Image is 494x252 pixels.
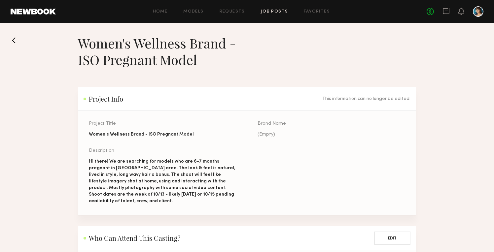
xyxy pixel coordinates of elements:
[258,131,405,138] div: (Empty)
[304,10,330,14] a: Favorites
[84,234,181,242] h2: Who Can Attend This Casting?
[374,232,410,245] button: Edit
[183,10,203,14] a: Models
[89,131,236,138] div: Women's Wellness Brand - ISO Pregnant Model
[89,121,236,126] div: Project Title
[78,35,247,68] h1: Women's Wellness Brand - ISO Pregnant Model
[153,10,168,14] a: Home
[322,97,410,101] div: This information can no longer be edited.
[89,158,236,205] div: Hi there! We are searching for models who are 6-7 months pregnant in [GEOGRAPHIC_DATA] area. The ...
[261,10,288,14] a: Job Posts
[220,10,245,14] a: Requests
[84,95,123,103] h2: Project Info
[258,121,405,126] div: Brand Name
[89,148,236,153] div: Description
